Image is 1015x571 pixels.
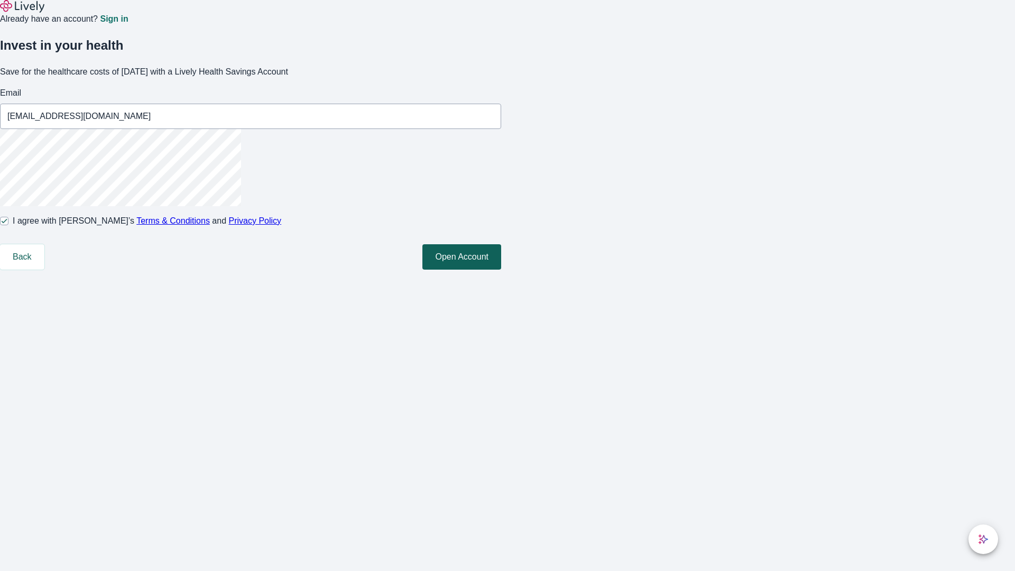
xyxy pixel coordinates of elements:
svg: Lively AI Assistant [978,534,989,545]
a: Sign in [100,15,128,23]
button: chat [968,524,998,554]
span: I agree with [PERSON_NAME]’s and [13,215,281,227]
a: Terms & Conditions [136,216,210,225]
a: Privacy Policy [229,216,282,225]
button: Open Account [422,244,501,270]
